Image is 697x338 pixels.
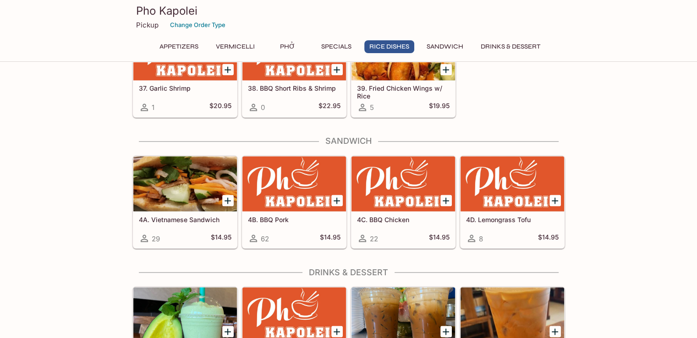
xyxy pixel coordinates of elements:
div: 39. Fried Chicken Wings w/ Rice [351,25,455,80]
span: 22 [370,234,378,243]
a: 38. BBQ Short Ribs & Shrimp0$22.95 [242,25,346,117]
button: Add 56. Smoothie Boba Drink [331,326,343,337]
h5: 39. Fried Chicken Wings w/ Rice [357,84,450,99]
p: Pickup [136,21,159,29]
button: Add 4C. BBQ Chicken [440,195,452,206]
div: 37. Garlic Shrimp [133,25,237,80]
button: Add 39. Fried Chicken Wings w/ Rice [440,64,452,75]
span: 29 [152,234,160,243]
span: 0 [261,103,265,112]
a: 37. Garlic Shrimp1$20.95 [133,25,237,117]
button: Add 4D. Lemongrass Tofu [549,195,561,206]
button: Add 57. Coffee [440,326,452,337]
div: 4A. Vietnamese Sandwich [133,156,237,211]
button: Add 4B. BBQ Pork [331,195,343,206]
h5: 4D. Lemongrass Tofu [466,215,559,223]
span: 1 [152,103,154,112]
a: 4C. BBQ Chicken22$14.95 [351,156,456,248]
button: Drinks & Dessert [476,40,545,53]
a: 4D. Lemongrass Tofu8$14.95 [460,156,565,248]
h4: Drinks & Dessert [132,267,565,277]
span: 62 [261,234,269,243]
h5: $14.95 [538,233,559,244]
div: 4C. BBQ Chicken [351,156,455,211]
h5: 4C. BBQ Chicken [357,215,450,223]
h5: $14.95 [320,233,340,244]
div: 4B. BBQ Pork [242,156,346,211]
h5: 4B. BBQ Pork [248,215,340,223]
button: Appetizers [154,40,203,53]
button: Add 55. Shake [222,326,234,337]
button: Rice Dishes [364,40,414,53]
a: 39. Fried Chicken Wings w/ Rice5$19.95 [351,25,456,117]
h5: $19.95 [429,102,450,113]
div: 38. BBQ Short Ribs & Shrimp [242,25,346,80]
button: Phở [267,40,308,53]
h4: Sandwich [132,136,565,146]
button: Change Order Type [166,18,230,32]
h5: 37. Garlic Shrimp [139,84,231,92]
button: Sandwich [422,40,468,53]
h5: 38. BBQ Short Ribs & Shrimp [248,84,340,92]
span: 8 [479,234,483,243]
button: Specials [316,40,357,53]
button: Vermicelli [211,40,260,53]
h5: $22.95 [318,102,340,113]
div: 4D. Lemongrass Tofu [461,156,564,211]
h5: 4A. Vietnamese Sandwich [139,215,231,223]
button: Add 58. Thai Tea [549,326,561,337]
a: 4A. Vietnamese Sandwich29$14.95 [133,156,237,248]
a: 4B. BBQ Pork62$14.95 [242,156,346,248]
button: Add 38. BBQ Short Ribs & Shrimp [331,64,343,75]
span: 5 [370,103,374,112]
button: Add 37. Garlic Shrimp [222,64,234,75]
h5: $14.95 [429,233,450,244]
h3: Pho Kapolei [136,4,561,18]
h5: $20.95 [209,102,231,113]
button: Add 4A. Vietnamese Sandwich [222,195,234,206]
h5: $14.95 [211,233,231,244]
